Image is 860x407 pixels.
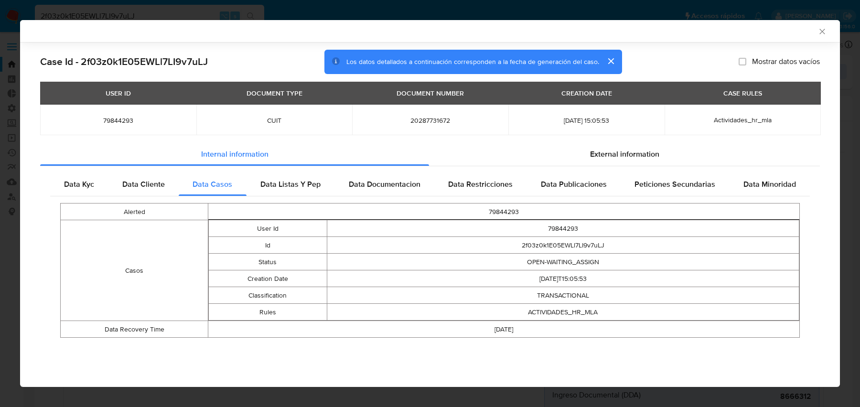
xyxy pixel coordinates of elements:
[391,85,470,101] div: DOCUMENT NUMBER
[349,179,420,190] span: Data Documentacion
[52,116,185,125] span: 79844293
[209,287,327,304] td: Classification
[260,179,321,190] span: Data Listas Y Pep
[520,116,653,125] span: [DATE] 15:05:53
[541,179,607,190] span: Data Publicaciones
[20,20,840,387] div: closure-recommendation-modal
[209,270,327,287] td: Creation Date
[327,287,799,304] td: TRANSACTIONAL
[50,173,810,196] div: Detailed internal info
[327,304,799,321] td: ACTIVIDADES_HR_MLA
[61,203,208,220] td: Alerted
[208,321,800,338] td: [DATE]
[61,321,208,338] td: Data Recovery Time
[714,115,772,125] span: Actividades_hr_mla
[209,220,327,237] td: User Id
[327,270,799,287] td: [DATE]T15:05:53
[590,149,659,160] span: External information
[556,85,618,101] div: CREATION DATE
[327,237,799,254] td: 2f03z0k1E05EWLl7LI9v7uLJ
[634,179,715,190] span: Peticiones Secundarias
[739,58,746,65] input: Mostrar datos vacíos
[209,237,327,254] td: Id
[346,57,599,66] span: Los datos detallados a continuación corresponden a la fecha de generación del caso.
[743,179,796,190] span: Data Minoridad
[599,50,622,73] button: cerrar
[327,220,799,237] td: 79844293
[448,179,513,190] span: Data Restricciones
[241,85,308,101] div: DOCUMENT TYPE
[40,55,208,68] h2: Case Id - 2f03z0k1E05EWLl7LI9v7uLJ
[817,27,826,35] button: Cerrar ventana
[61,220,208,321] td: Casos
[209,254,327,270] td: Status
[64,179,94,190] span: Data Kyc
[327,254,799,270] td: OPEN-WAITING_ASSIGN
[364,116,497,125] span: 20287731672
[752,57,820,66] span: Mostrar datos vacíos
[193,179,232,190] span: Data Casos
[208,116,341,125] span: CUIT
[718,85,768,101] div: CASE RULES
[208,203,800,220] td: 79844293
[209,304,327,321] td: Rules
[40,143,820,166] div: Detailed info
[201,149,269,160] span: Internal information
[122,179,165,190] span: Data Cliente
[100,85,137,101] div: USER ID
